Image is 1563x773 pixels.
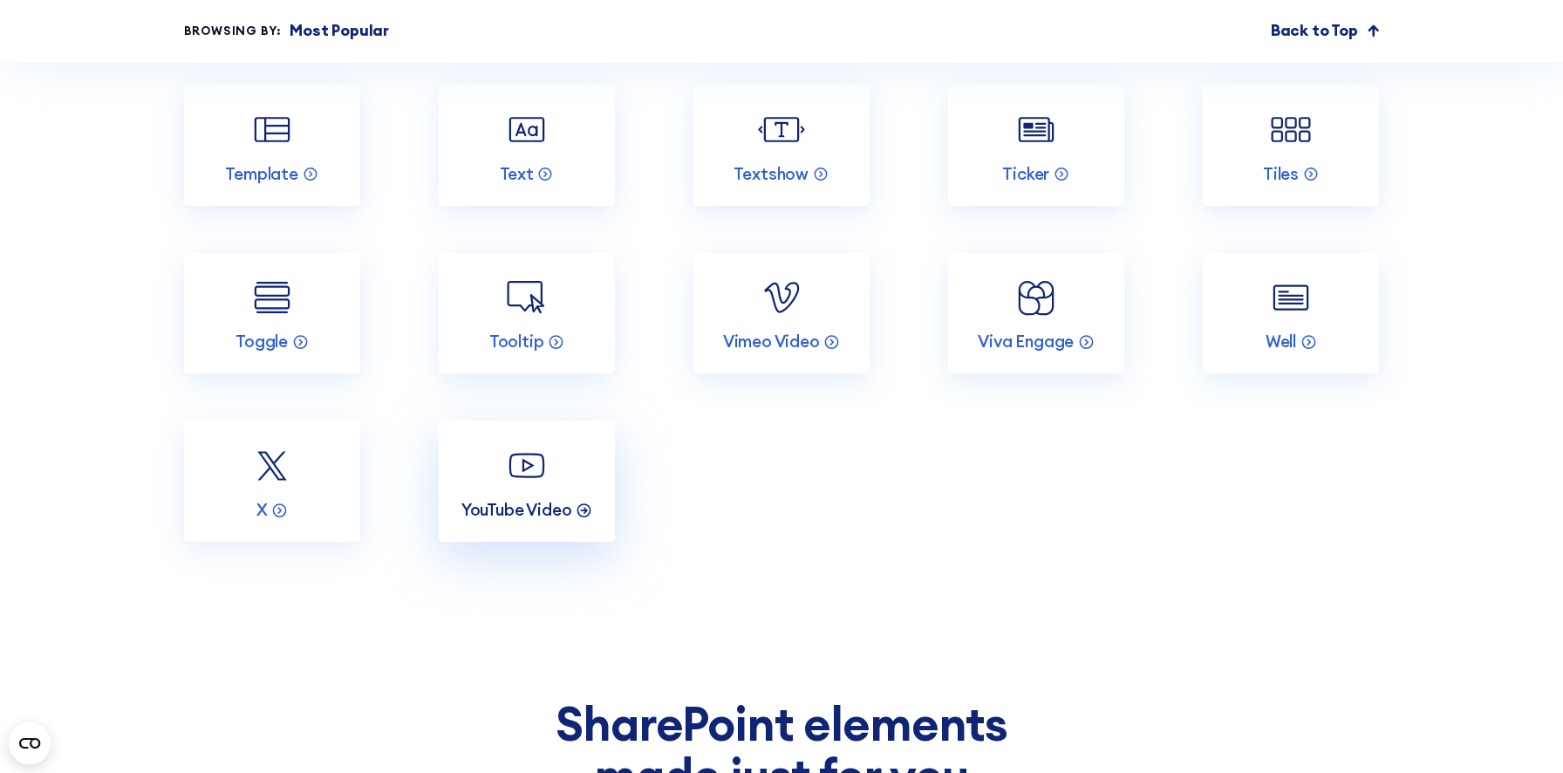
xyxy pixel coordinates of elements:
a: Tiles [1203,85,1380,206]
p: Most Popular [290,19,389,43]
img: Vimeo Video [758,274,805,321]
img: Tiles [1267,106,1314,154]
iframe: Chat Widget [1249,571,1563,773]
p: Text [500,163,534,184]
p: Textshow [734,163,809,184]
p: Ticker [1002,163,1049,184]
img: Ticker [1013,106,1060,154]
a: Well [1203,253,1380,374]
img: Textshow [758,106,805,154]
img: X [249,442,296,489]
p: Vimeo Video [723,331,820,352]
a: Viva Engage [948,253,1125,374]
p: Tiles [1263,163,1299,184]
a: Ticker [948,85,1125,206]
a: Toggle [184,253,361,374]
a: Textshow [693,85,870,206]
div: Browsing by: [184,23,283,40]
p: X [256,499,268,520]
a: Vimeo Video [693,253,870,374]
p: Toggle [235,331,288,352]
a: X [184,421,361,542]
img: Viva Engage [1013,274,1060,321]
a: Back to Top [1271,19,1380,43]
p: Template [225,163,298,184]
img: Toggle [249,274,296,321]
img: Template [249,106,296,154]
a: Tooltip [439,253,616,374]
button: Open CMP widget [9,722,51,764]
a: Template [184,85,361,206]
img: YouTube Video [503,442,550,489]
p: YouTube Video [461,499,572,520]
p: Back to Top [1271,19,1358,43]
a: YouTube Video [439,421,616,542]
p: Well [1266,331,1296,352]
img: Well [1267,274,1314,321]
a: Text [439,85,616,206]
p: Viva Engage [978,331,1074,352]
p: Tooltip [489,331,544,352]
img: Text [503,106,550,154]
img: Tooltip [503,274,550,321]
